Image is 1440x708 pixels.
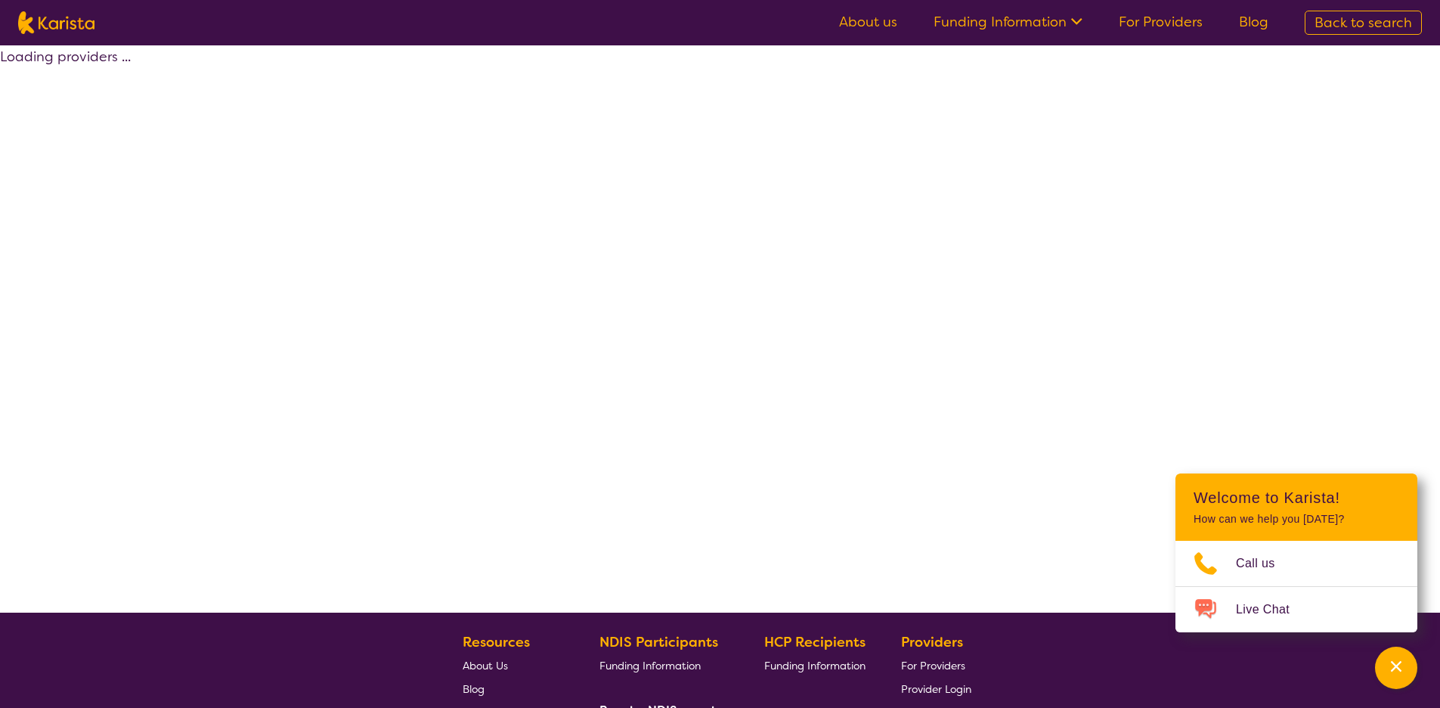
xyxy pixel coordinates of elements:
a: Back to search [1305,11,1422,35]
button: Channel Menu [1375,647,1417,689]
a: Funding Information [934,13,1082,31]
div: Channel Menu [1175,474,1417,632]
span: Funding Information [599,659,701,672]
img: Karista logo [18,11,94,34]
span: Provider Login [901,682,971,696]
a: About Us [463,654,564,677]
a: For Providers [901,654,971,677]
b: Resources [463,633,530,651]
h2: Welcome to Karista! [1194,489,1399,507]
span: Back to search [1315,14,1412,32]
b: NDIS Participants [599,633,718,651]
span: Funding Information [764,659,866,672]
p: How can we help you [DATE]? [1194,513,1399,526]
span: Call us [1236,552,1293,575]
a: Provider Login [901,677,971,700]
a: Funding Information [764,654,866,677]
a: For Providers [1119,13,1203,31]
b: HCP Recipients [764,633,866,651]
b: Providers [901,633,963,651]
a: Funding Information [599,654,729,677]
a: Blog [463,677,564,700]
span: Live Chat [1236,598,1308,621]
ul: Choose channel [1175,541,1417,632]
span: For Providers [901,659,965,672]
a: About us [839,13,897,31]
span: About Us [463,659,508,672]
span: Blog [463,682,485,696]
a: Blog [1239,13,1268,31]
